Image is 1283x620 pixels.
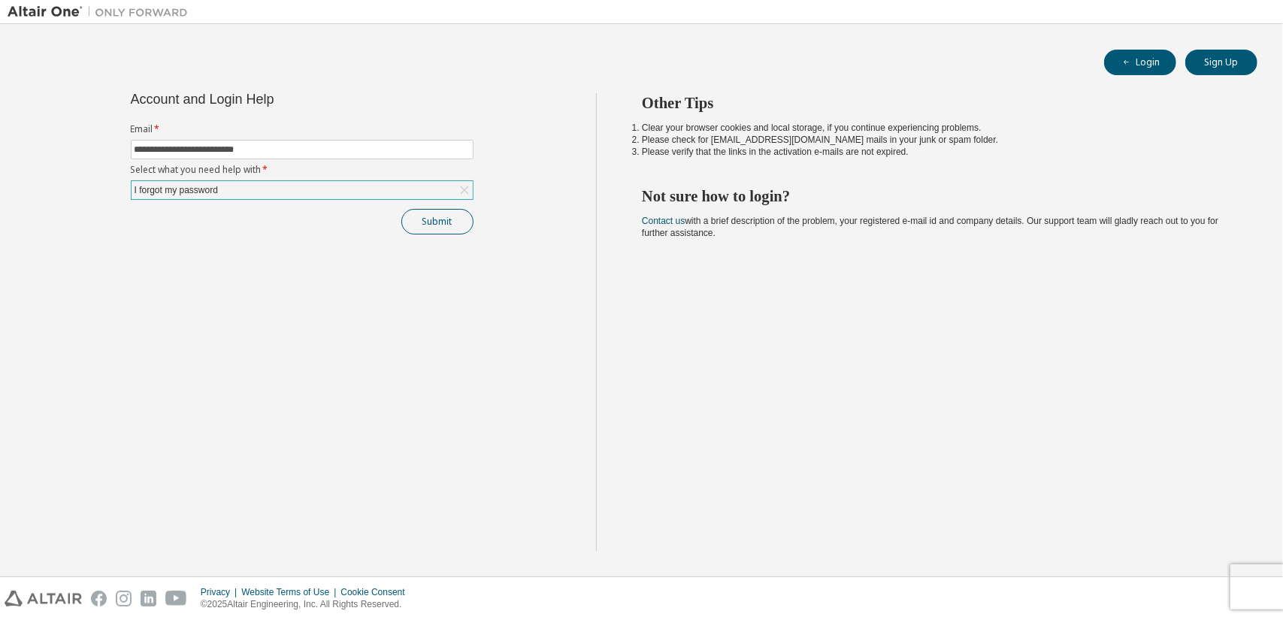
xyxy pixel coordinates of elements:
div: Account and Login Help [131,93,405,105]
div: Privacy [201,586,241,598]
a: Contact us [642,216,685,226]
button: Submit [401,209,474,234]
li: Please verify that the links in the activation e-mails are not expired. [642,146,1230,158]
img: instagram.svg [116,591,132,606]
div: I forgot my password [132,181,473,199]
button: Sign Up [1185,50,1257,75]
img: facebook.svg [91,591,107,606]
button: Login [1104,50,1176,75]
li: Please check for [EMAIL_ADDRESS][DOMAIN_NAME] mails in your junk or spam folder. [642,134,1230,146]
img: youtube.svg [165,591,187,606]
div: I forgot my password [132,182,220,198]
div: Website Terms of Use [241,586,340,598]
label: Select what you need help with [131,164,474,176]
img: altair_logo.svg [5,591,82,606]
img: Altair One [8,5,195,20]
div: Cookie Consent [340,586,413,598]
span: with a brief description of the problem, your registered e-mail id and company details. Our suppo... [642,216,1218,238]
li: Clear your browser cookies and local storage, if you continue experiencing problems. [642,122,1230,134]
h2: Not sure how to login? [642,186,1230,206]
label: Email [131,123,474,135]
img: linkedin.svg [141,591,156,606]
h2: Other Tips [642,93,1230,113]
p: © 2025 Altair Engineering, Inc. All Rights Reserved. [201,598,414,611]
